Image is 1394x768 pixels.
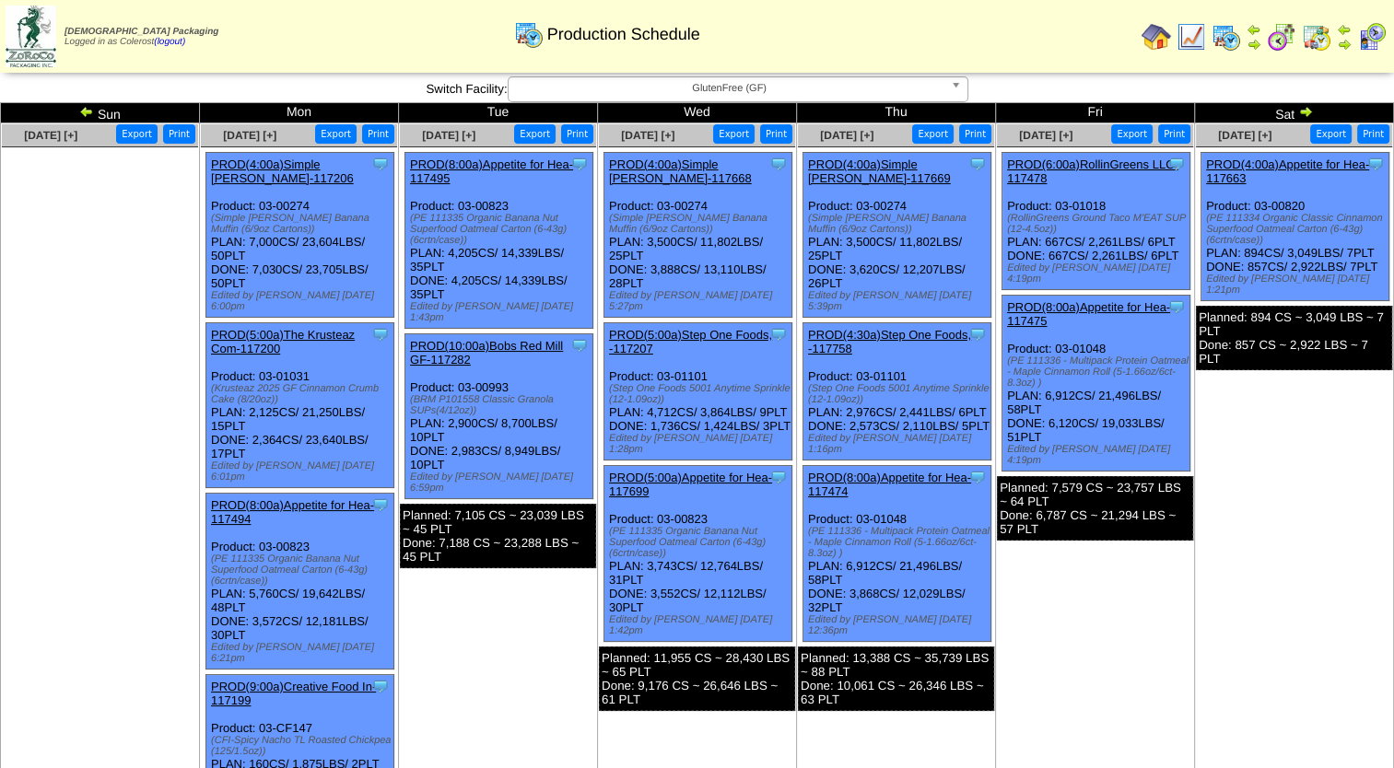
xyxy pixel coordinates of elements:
[211,735,393,757] div: (CFI-Spicy Nacho TL Roasted Chickpea (125/1.5oz))
[797,103,996,123] td: Thu
[1007,444,1189,466] div: Edited by [PERSON_NAME] [DATE] 4:19pm
[399,103,598,123] td: Tue
[410,339,563,367] a: PROD(10:00a)Bobs Red Mill GF-117282
[1195,103,1394,123] td: Sat
[769,325,788,343] img: Tooltip
[1206,213,1388,246] div: (PE 111334 Organic Classic Cinnamon Superfood Oatmeal Carton (6-43g)(6crtn/case))
[1007,213,1189,235] div: (RollinGreens Ground Taco M'EAT SUP (12-4.5oz))
[609,433,791,455] div: Edited by [PERSON_NAME] [DATE] 1:28pm
[561,124,593,144] button: Print
[1167,155,1186,173] img: Tooltip
[410,301,592,323] div: Edited by [PERSON_NAME] [DATE] 1:43pm
[1177,22,1206,52] img: line_graph.gif
[79,104,94,119] img: arrowleft.gif
[1247,22,1261,37] img: arrowleft.gif
[1357,124,1389,144] button: Print
[968,155,987,173] img: Tooltip
[200,103,399,123] td: Mon
[206,494,394,669] div: Product: 03-00823 PLAN: 5,760CS / 19,642LBS / 48PLT DONE: 3,572CS / 12,181LBS / 30PLT
[163,124,195,144] button: Print
[211,157,354,185] a: PROD(4:00a)Simple [PERSON_NAME]-117206
[570,155,589,173] img: Tooltip
[371,495,390,514] img: Tooltip
[64,27,218,47] span: Logged in as Colerost
[1007,157,1178,185] a: PROD(6:00a)RollinGreens LLC-117478
[206,323,394,488] div: Product: 03-01031 PLAN: 2,125CS / 21,250LBS / 15PLT DONE: 2,364CS / 23,640LBS / 17PLT
[211,213,393,235] div: (Simple [PERSON_NAME] Banana Muffin (6/9oz Cartons))
[1206,273,1388,296] div: Edited by [PERSON_NAME] [DATE] 1:21pm
[621,129,674,142] a: [DATE] [+]
[604,323,792,460] div: Product: 03-01101 PLAN: 4,712CS / 3,864LBS / 9PLT DONE: 1,736CS / 1,424LBS / 3PLT
[769,155,788,173] img: Tooltip
[514,19,544,49] img: calendarprod.gif
[371,677,390,695] img: Tooltip
[116,124,158,144] button: Export
[1218,129,1271,142] a: [DATE] [+]
[1366,155,1385,173] img: Tooltip
[410,471,592,494] div: Edited by [PERSON_NAME] [DATE] 6:59pm
[516,77,943,99] span: GlutenFree (GF)
[609,157,752,185] a: PROD(4:00a)Simple [PERSON_NAME]-117668
[1002,296,1190,471] div: Product: 03-01048 PLAN: 6,912CS / 21,496LBS / 58PLT DONE: 6,120CS / 19,033LBS / 51PLT
[609,328,772,355] a: PROD(5:00a)Step One Foods, -117207
[1007,355,1189,389] div: (PE 111336 - Multipack Protein Oatmeal - Maple Cinnamon Roll (5-1.66oz/6ct-8.3oz) )
[1267,22,1296,52] img: calendarblend.gif
[371,325,390,343] img: Tooltip
[24,129,77,142] a: [DATE] [+]
[598,103,797,123] td: Wed
[211,460,393,483] div: Edited by [PERSON_NAME] [DATE] 6:01pm
[769,468,788,486] img: Tooltip
[570,336,589,355] img: Tooltip
[211,553,393,587] div: (PE 111335 Organic Banana Nut Superfood Oatmeal Carton (6-43g)(6crtn/case))
[609,383,791,405] div: (Step One Foods 5001 Anytime Sprinkle (12-1.09oz))
[64,27,218,37] span: [DEMOGRAPHIC_DATA] Packaging
[604,153,792,318] div: Product: 03-00274 PLAN: 3,500CS / 11,802LBS / 25PLT DONE: 3,888CS / 13,110LBS / 28PLT
[405,153,593,329] div: Product: 03-00823 PLAN: 4,205CS / 14,339LBS / 35PLT DONE: 4,205CS / 14,339LBS / 35PLT
[410,394,592,416] div: (BRM P101558 Classic Granola SUPs(4/12oz))
[1007,300,1170,328] a: PROD(8:00a)Appetite for Hea-117475
[410,157,573,185] a: PROD(8:00a)Appetite for Hea-117495
[798,646,994,711] div: Planned: 13,388 CS ~ 35,739 LBS ~ 88 PLT Done: 10,061 CS ~ 26,346 LBS ~ 63 PLT
[808,471,971,498] a: PROD(8:00a)Appetite for Hea-117474
[6,6,56,67] img: zoroco-logo-small.webp
[362,124,394,144] button: Print
[808,328,971,355] a: PROD(4:30a)Step One Foods, -117758
[996,103,1195,123] td: Fri
[1167,297,1186,316] img: Tooltip
[1142,22,1171,52] img: home.gif
[808,526,990,559] div: (PE 111336 - Multipack Protein Oatmeal - Maple Cinnamon Roll (5-1.66oz/6ct-8.3oz) )
[154,37,185,47] a: (logout)
[211,498,374,526] a: PROD(8:00a)Appetite for Hea-117494
[1310,124,1352,144] button: Export
[211,383,393,405] div: (Krusteaz 2025 GF Cinnamon Crumb Cake (8/20oz))
[808,383,990,405] div: (Step One Foods 5001 Anytime Sprinkle (12-1.09oz))
[609,614,791,636] div: Edited by [PERSON_NAME] [DATE] 1:42pm
[211,680,376,707] a: PROD(9:00a)Creative Food In-117199
[997,476,1193,541] div: Planned: 7,579 CS ~ 23,757 LBS ~ 64 PLT Done: 6,787 CS ~ 21,294 LBS ~ 57 PLT
[371,155,390,173] img: Tooltip
[808,433,990,455] div: Edited by [PERSON_NAME] [DATE] 1:16pm
[760,124,792,144] button: Print
[422,129,475,142] span: [DATE] [+]
[609,471,772,498] a: PROD(5:00a)Appetite for Hea-117699
[1247,37,1261,52] img: arrowright.gif
[803,466,991,642] div: Product: 03-01048 PLAN: 6,912CS / 21,496LBS / 58PLT DONE: 3,868CS / 12,029LBS / 32PLT
[400,504,596,568] div: Planned: 7,105 CS ~ 23,039 LBS ~ 45 PLT Done: 7,188 CS ~ 23,288 LBS ~ 45 PLT
[1019,129,1072,142] a: [DATE] [+]
[609,213,791,235] div: (Simple [PERSON_NAME] Banana Muffin (6/9oz Cartons))
[1158,124,1190,144] button: Print
[405,334,593,499] div: Product: 03-00993 PLAN: 2,900CS / 8,700LBS / 10PLT DONE: 2,983CS / 8,949LBS / 10PLT
[1,103,200,123] td: Sun
[1196,306,1392,370] div: Planned: 894 CS ~ 3,049 LBS ~ 7 PLT Done: 857 CS ~ 2,922 LBS ~ 7 PLT
[912,124,954,144] button: Export
[514,124,556,144] button: Export
[808,213,990,235] div: (Simple [PERSON_NAME] Banana Muffin (6/9oz Cartons))
[1007,262,1189,285] div: Edited by [PERSON_NAME] [DATE] 4:19pm
[223,129,276,142] a: [DATE] [+]
[1212,22,1241,52] img: calendarprod.gif
[211,328,355,355] a: PROD(5:00a)The Krusteaz Com-117200
[1002,153,1190,290] div: Product: 03-01018 PLAN: 667CS / 2,261LBS / 6PLT DONE: 667CS / 2,261LBS / 6PLT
